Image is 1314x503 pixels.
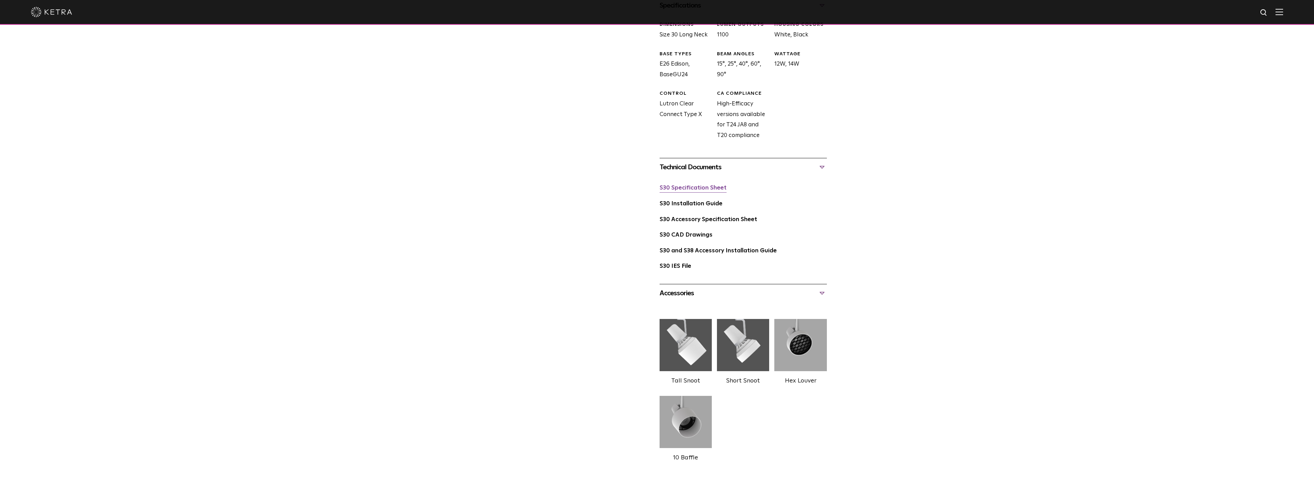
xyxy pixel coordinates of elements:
[660,21,712,28] div: DIMENSIONS
[717,316,769,374] img: 28b6e8ee7e7e92b03ac7
[660,248,777,254] a: S30 and S38 Accessory Installation Guide
[785,378,817,384] label: Hex Louver
[660,217,757,222] a: S30 Accessory Specification Sheet
[660,162,827,173] div: Technical Documents
[712,51,769,80] div: 15°, 25°, 40°, 60°, 90°
[774,21,827,28] div: HOUSING COLORS
[774,51,827,58] div: WATTAGE
[712,21,769,40] div: 1100
[660,263,691,269] a: S30 IES File
[1260,9,1268,17] img: search icon
[717,51,769,58] div: BEAM ANGLES
[654,90,712,141] div: Lutron Clear Connect Type X
[660,232,712,238] a: S30 CAD Drawings
[673,455,698,461] label: 10 Baffle
[726,378,760,384] label: Short Snoot
[660,201,722,207] a: S30 Installation Guide
[717,21,769,28] div: LUMEN OUTPUTS
[660,90,712,97] div: CONTROL
[769,51,827,80] div: 12W, 14W
[31,7,72,17] img: ketra-logo-2019-white
[769,21,827,40] div: White, Black
[1276,9,1283,15] img: Hamburger%20Nav.svg
[671,378,700,384] label: Tall Snoot
[774,316,827,374] img: 3b1b0dc7630e9da69e6b
[654,21,712,40] div: Size 30 Long Neck
[660,316,712,374] img: 561d9251a6fee2cab6f1
[660,185,727,191] a: S30 Specification Sheet
[660,393,712,451] img: 9e3d97bd0cf938513d6e
[660,51,712,58] div: BASE TYPES
[717,90,769,97] div: CA COMPLIANCE
[654,51,712,80] div: E26 Edison, BaseGU24
[712,90,769,141] div: High-Efficacy versions available for T24 JA8 and T20 compliance
[660,288,827,299] div: Accessories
